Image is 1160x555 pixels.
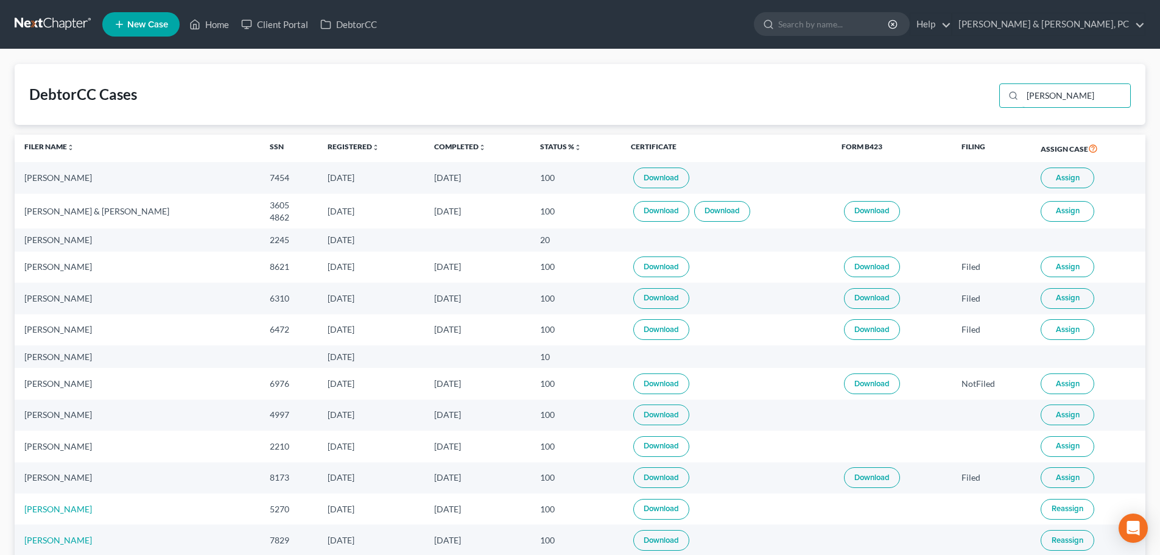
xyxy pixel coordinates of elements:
[24,172,250,184] div: [PERSON_NAME]
[844,319,900,340] a: Download
[1056,410,1080,420] span: Assign
[67,144,74,151] i: unfold_more
[633,467,689,488] a: Download
[424,368,531,399] td: [DATE]
[530,462,621,493] td: 100
[270,199,308,211] div: 3605
[270,378,308,390] div: 6976
[1041,319,1094,340] button: Assign
[530,345,621,368] td: 10
[424,462,531,493] td: [DATE]
[530,162,621,193] td: 100
[1056,262,1080,272] span: Assign
[1041,201,1094,222] button: Assign
[694,201,750,222] a: Download
[1041,256,1094,277] button: Assign
[1041,467,1094,488] button: Assign
[24,292,250,305] div: [PERSON_NAME]
[961,261,1021,273] div: Filed
[1041,530,1094,551] button: Reassign
[1056,173,1080,183] span: Assign
[424,283,531,314] td: [DATE]
[1056,293,1080,303] span: Assign
[270,211,308,224] div: 4862
[424,194,531,228] td: [DATE]
[424,431,531,462] td: [DATE]
[270,292,308,305] div: 6310
[24,205,250,217] div: [PERSON_NAME] & [PERSON_NAME]
[479,144,486,151] i: unfold_more
[127,20,168,29] span: New Case
[318,194,424,228] td: [DATE]
[1041,373,1094,394] button: Assign
[1041,405,1094,425] button: Assign
[1119,514,1148,543] div: Open Intercom Messenger
[1041,288,1094,309] button: Assign
[24,535,92,545] a: [PERSON_NAME]
[24,351,250,363] div: [PERSON_NAME]
[24,440,250,453] div: [PERSON_NAME]
[621,135,832,163] th: Certificate
[1056,206,1080,216] span: Assign
[844,467,900,488] a: Download
[574,144,582,151] i: unfold_more
[633,373,689,394] a: Download
[270,261,308,273] div: 8621
[270,409,308,421] div: 4997
[318,493,424,525] td: [DATE]
[910,13,951,35] a: Help
[424,493,531,525] td: [DATE]
[318,314,424,345] td: [DATE]
[1052,536,1083,545] span: Reassign
[318,162,424,193] td: [DATE]
[540,142,582,151] a: Status %unfold_more
[530,368,621,399] td: 100
[1056,325,1080,334] span: Assign
[1056,441,1080,451] span: Assign
[183,13,235,35] a: Home
[318,400,424,431] td: [DATE]
[424,314,531,345] td: [DATE]
[961,323,1021,336] div: Filed
[270,234,308,246] div: 2245
[434,142,486,151] a: Completedunfold_more
[961,472,1021,484] div: Filed
[424,252,531,283] td: [DATE]
[424,162,531,193] td: [DATE]
[24,261,250,273] div: [PERSON_NAME]
[24,323,250,336] div: [PERSON_NAME]
[633,530,689,551] a: Download
[633,201,689,222] a: Download
[1031,135,1145,163] th: Assign Case
[235,13,314,35] a: Client Portal
[270,534,308,546] div: 7829
[633,319,689,340] a: Download
[1041,436,1094,457] button: Assign
[952,135,1031,163] th: Filing
[1056,379,1080,389] span: Assign
[844,288,900,309] a: Download
[24,504,92,514] a: [PERSON_NAME]
[270,440,308,453] div: 2210
[778,13,890,35] input: Search by name...
[961,292,1021,305] div: Filed
[318,368,424,399] td: [DATE]
[961,378,1021,390] div: NotFiled
[314,13,383,35] a: DebtorCC
[1041,499,1094,520] button: Reassign
[530,283,621,314] td: 100
[633,405,689,425] a: Download
[318,345,424,368] td: [DATE]
[318,431,424,462] td: [DATE]
[318,462,424,493] td: [DATE]
[318,283,424,314] td: [DATE]
[633,499,689,520] a: Download
[633,436,689,457] a: Download
[24,472,250,484] div: [PERSON_NAME]
[1022,84,1130,107] input: Search...
[1052,504,1083,514] span: Reassign
[270,323,308,336] div: 6472
[328,142,379,151] a: Registeredunfold_more
[372,144,379,151] i: unfold_more
[270,172,308,184] div: 7454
